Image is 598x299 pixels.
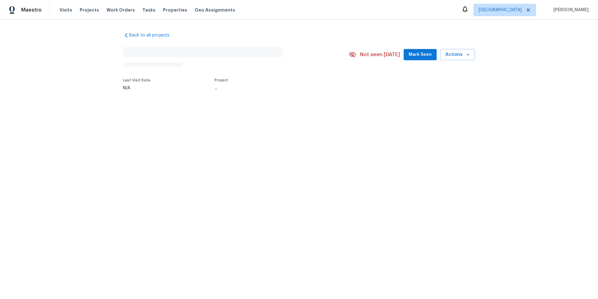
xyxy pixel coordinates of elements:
[360,51,400,58] span: Not seen [DATE]
[404,49,437,61] button: Mark Seen
[479,7,522,13] span: [GEOGRAPHIC_DATA]
[123,32,183,38] a: Back to all projects
[142,8,155,12] span: Tasks
[551,7,589,13] span: [PERSON_NAME]
[163,7,187,13] span: Properties
[215,86,334,90] div: ...
[80,7,99,13] span: Projects
[59,7,72,13] span: Visits
[445,51,470,59] span: Actions
[123,86,150,90] div: N/A
[409,51,432,59] span: Mark Seen
[21,7,42,13] span: Maestro
[195,7,235,13] span: Geo Assignments
[215,78,228,82] span: Project
[123,78,150,82] span: Last Visit Date
[107,7,135,13] span: Work Orders
[440,49,475,61] button: Actions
